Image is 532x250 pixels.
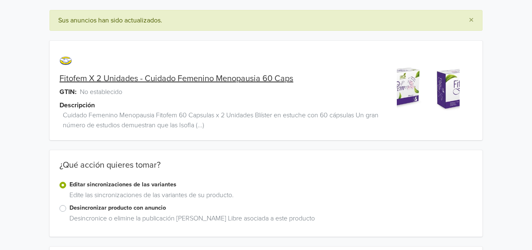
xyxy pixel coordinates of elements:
label: Editar sincronizaciones de las variantes [69,180,473,189]
span: × [469,14,474,26]
img: product_image [397,57,460,120]
span: Descripción [59,100,95,110]
span: No establecido [80,87,122,97]
div: ¿Qué acción quieres tomar? [49,160,483,180]
div: Sus anuncios han sido actualizados. [49,10,483,31]
span: Cuidado Femenino Menopausia Fitofem 60 Capsulas x 2 Unidades Blíster en estuche con 60 cápsulas U... [63,110,384,130]
button: Close [460,10,482,30]
a: Fitofem X 2 Unidades - Cuidado Femenino Menopausia 60 Caps [59,74,293,84]
span: GTIN: [59,87,77,97]
div: Desincronice o elimine la publicación [PERSON_NAME] Libre asociada a este producto [66,213,473,227]
div: Edite las sincronizaciones de las variantes de su producto. [66,190,473,203]
label: Desincronizar producto con anuncio [69,203,473,213]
